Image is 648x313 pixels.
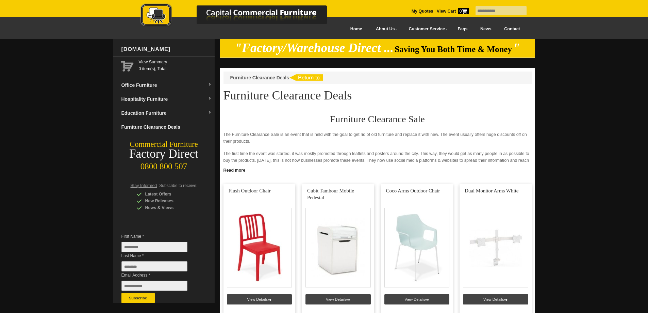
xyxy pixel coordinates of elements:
[137,198,201,204] div: New Releases
[119,39,215,60] div: [DOMAIN_NAME]
[235,41,394,55] em: "Factory/Warehouse Direct ...
[368,21,401,37] a: About Us
[121,272,198,279] span: Email Address *
[513,41,520,55] em: "
[474,21,498,37] a: News
[395,45,512,54] span: Saving You Both Time & Money
[220,165,535,174] a: Click to read more
[289,74,323,81] img: return to
[121,281,187,291] input: Email Address *
[119,106,215,120] a: Education Furnituredropdown
[458,8,469,14] span: 0
[119,78,215,92] a: Office Furnituredropdown
[121,242,187,252] input: First Name *
[208,97,212,101] img: dropdown
[159,183,197,188] span: Subscribe to receive:
[137,204,201,211] div: News & Views
[122,3,360,30] a: Capital Commercial Furniture Logo
[119,92,215,106] a: Hospitality Furnituredropdown
[498,21,526,37] a: Contact
[230,75,289,80] a: Furniture Clearance Deals
[113,158,215,171] div: 0800 800 507
[122,3,360,28] img: Capital Commercial Furniture Logo
[113,149,215,159] div: Factory Direct
[139,59,212,65] a: View Summary
[223,114,532,124] h2: Furniture Clearance Sale
[121,261,187,271] input: Last Name *
[223,150,532,171] p: The first time the event was started, it was mostly promoted through leaflets and posters around ...
[119,120,215,134] a: Furniture Clearance Deals
[208,111,212,115] img: dropdown
[121,233,198,240] span: First Name *
[121,293,155,303] button: Subscribe
[451,21,474,37] a: Faqs
[401,21,451,37] a: Customer Service
[208,83,212,87] img: dropdown
[131,183,157,188] span: Stay Informed
[121,252,198,259] span: Last Name *
[137,191,201,198] div: Latest Offers
[435,9,468,14] a: View Cart0
[223,131,532,145] p: The Furniture Clearance Sale is an event that is held with the goal to get rid of old furniture a...
[139,59,212,71] span: 0 item(s), Total:
[223,89,532,102] h1: Furniture Clearance Deals
[437,9,469,14] strong: View Cart
[412,9,433,14] a: My Quotes
[113,140,215,149] div: Commercial Furniture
